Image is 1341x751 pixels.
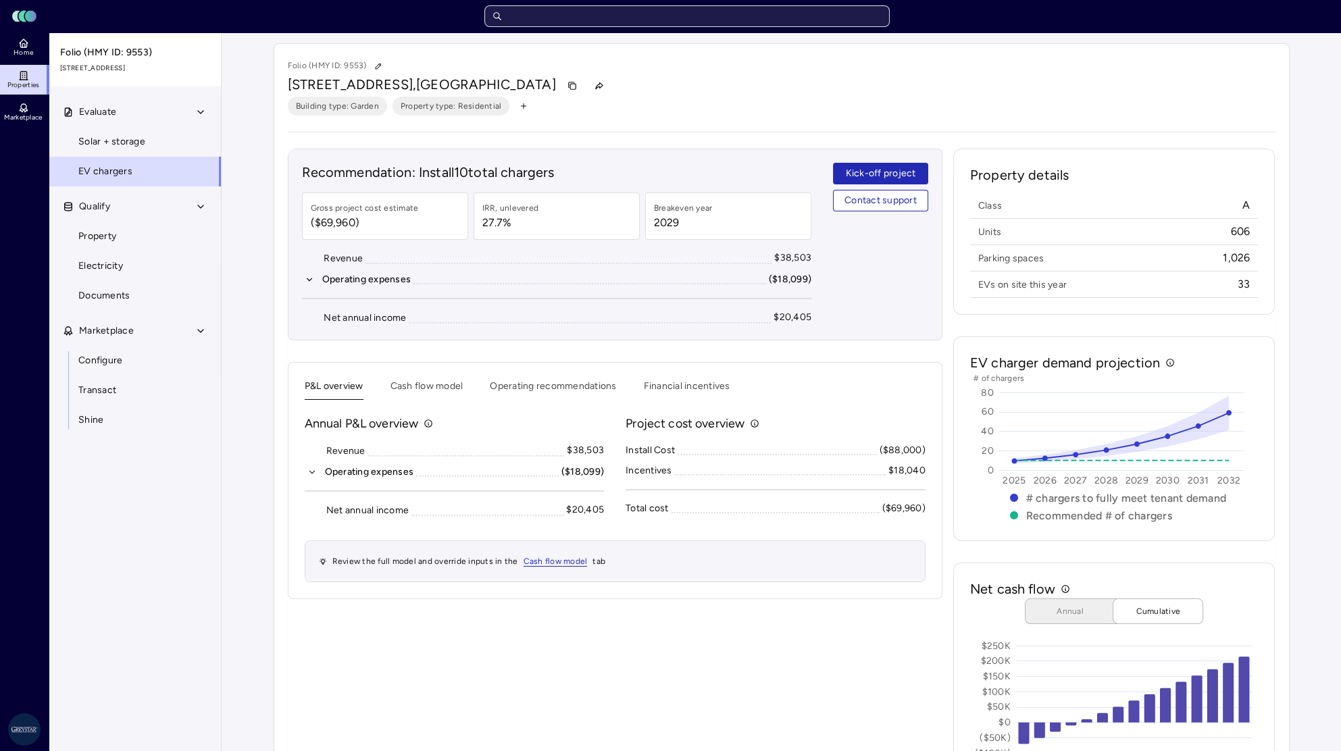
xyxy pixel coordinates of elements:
button: Kick-off project [833,163,928,184]
span: Documents [78,288,130,303]
div: Operating expenses [322,272,411,287]
span: Home [14,49,33,57]
a: Documents [49,281,222,311]
div: Operating expenses [325,465,414,480]
button: Operating expenses($18,099) [305,465,605,480]
span: Parking spaces [978,252,1044,265]
div: Incentives [626,463,672,478]
span: Qualify [79,199,110,214]
h2: Net cash flow [970,579,1055,598]
span: 1,026 [1223,251,1250,265]
text: $200K [980,655,1010,667]
button: Building type: Garden [288,97,387,115]
button: Cash flow model [390,379,463,400]
span: Marketplace [79,323,134,338]
text: $100K [982,686,1010,698]
span: Building type: Garden [296,99,379,113]
text: $0 [998,717,1011,728]
button: Marketplace [49,316,222,346]
div: Install Cost [626,443,675,458]
span: A [1242,198,1250,213]
button: Property type: Residential [393,97,510,115]
span: Evaluate [79,105,116,120]
text: 2026 [1034,475,1057,486]
text: 60 [982,406,994,417]
div: ($18,099) [561,465,604,480]
text: $50K [987,701,1011,713]
text: ($50K) [980,732,1011,744]
span: Cash flow model [524,556,588,567]
a: Solar + storage [49,127,222,157]
span: 27.7% [482,215,539,231]
a: Electricity [49,251,222,281]
text: 40 [981,425,994,437]
span: Kick-off project [845,166,915,181]
button: P&L overview [305,379,363,400]
span: Folio (HMY ID: 9553) [60,45,211,60]
div: Total cost [626,501,669,516]
text: 2027 [1064,475,1087,486]
span: Cumulative [1124,604,1192,618]
span: Shine [78,413,103,428]
h2: Property details [970,165,1259,195]
text: Recommended # of chargers [1026,509,1171,522]
text: 2032 [1217,475,1240,486]
p: Folio (HMY ID: 9553) [288,57,387,75]
div: $38,503 [567,443,604,458]
button: Financial incentives [644,379,730,400]
text: 2029 [1125,475,1148,486]
button: Operating recommendations [490,379,616,400]
span: EV chargers [78,164,132,179]
div: Net annual income [326,503,409,518]
img: Greystar AS [8,713,41,746]
span: Class [978,199,1002,212]
text: 2030 [1156,475,1180,486]
span: 2029 [654,215,713,231]
span: 33 [1238,277,1250,292]
span: Configure [78,353,122,368]
text: 2025 [1003,475,1026,486]
h2: EV charger demand projection [970,353,1160,372]
a: Property [49,222,222,251]
text: # of chargers [973,373,1024,383]
span: Electricity [78,259,123,274]
span: Property type: Residential [401,99,502,113]
text: 80 [981,387,994,398]
button: Operating expenses($18,099) [302,272,812,287]
button: Evaluate [49,97,222,127]
button: Qualify [49,192,222,222]
p: Annual P&L overview [305,415,419,432]
span: Annual [1036,604,1104,618]
a: Shine [49,405,222,435]
div: $38,503 [774,251,811,265]
span: Properties [7,81,40,89]
span: EVs on site this year [978,278,1067,291]
div: Revenue [324,251,363,266]
text: $250K [981,640,1010,652]
text: 20 [982,445,994,457]
div: Gross project cost estimate [311,201,419,215]
div: Net annual income [324,311,406,326]
div: ($18,099) [769,272,811,287]
span: Marketplace [4,113,42,122]
div: ($69,960) [882,501,926,516]
h2: Recommendation: Install 10 total chargers [302,163,812,182]
span: Contact support [844,193,917,208]
p: Project cost overview [626,415,744,432]
button: Contact support [833,190,928,211]
span: [STREET_ADDRESS], [288,76,417,93]
a: Configure [49,346,222,375]
span: Transact [78,383,116,398]
div: $20,405 [774,310,811,325]
a: EV chargers [49,157,222,186]
div: ($88,000) [880,443,926,458]
text: $150K [982,671,1010,682]
text: 0 [987,465,993,476]
div: $18,040 [888,463,926,478]
a: Cash flow model [524,554,588,568]
text: # chargers to fully meet tenant demand [1026,492,1226,504]
span: Property [78,229,116,244]
span: ($69,960) [311,215,419,231]
span: [STREET_ADDRESS] [60,63,211,74]
div: $20,405 [566,502,604,517]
